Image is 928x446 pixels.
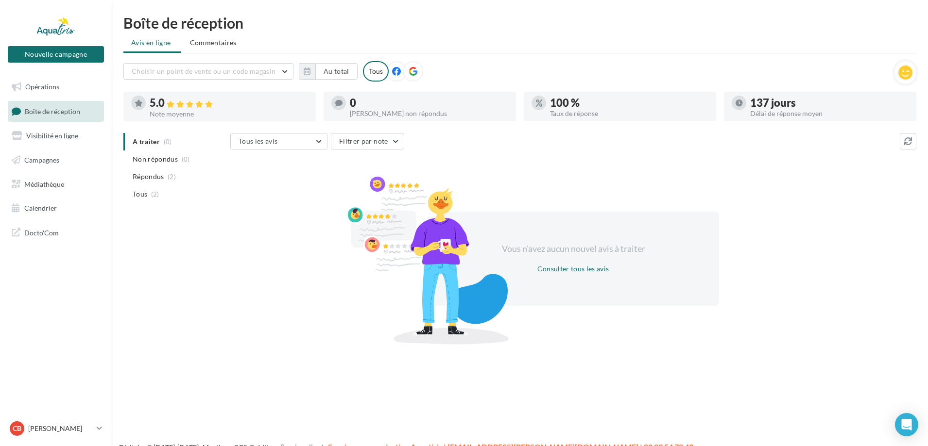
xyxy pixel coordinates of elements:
button: Nouvelle campagne [8,46,104,63]
a: Médiathèque [6,174,106,195]
span: Tous [133,189,147,199]
span: Opérations [25,83,59,91]
button: Filtrer par note [331,133,404,149]
p: [PERSON_NAME] [28,424,93,433]
span: CB [13,424,21,433]
span: Tous les avis [239,137,278,145]
div: [PERSON_NAME] non répondus [350,110,508,117]
div: 0 [350,98,508,108]
button: Au total [315,63,358,80]
a: Campagnes [6,150,106,170]
span: Visibilité en ligne [26,132,78,140]
a: Calendrier [6,198,106,218]
div: 100 % [550,98,708,108]
span: Choisir un point de vente ou un code magasin [132,67,275,75]
a: Visibilité en ligne [6,126,106,146]
a: CB [PERSON_NAME] [8,419,104,438]
div: Délai de réponse moyen [750,110,909,117]
a: Docto'Com [6,222,106,243]
button: Tous les avis [230,133,327,149]
span: Campagnes [24,156,59,164]
div: Taux de réponse [550,110,708,117]
div: Vous n'avez aucun nouvel avis à traiter [490,243,657,255]
span: Commentaires [190,38,237,48]
div: Note moyenne [150,111,308,117]
span: Boîte de réception [25,107,80,115]
span: (2) [168,173,176,181]
a: Opérations [6,77,106,97]
span: Médiathèque [24,180,64,188]
span: (0) [182,155,190,163]
button: Au total [299,63,358,80]
button: Consulter tous les avis [533,263,613,275]
div: 5.0 [150,98,308,109]
span: Répondus [133,172,164,182]
div: 137 jours [750,98,909,108]
span: Non répondus [133,154,178,164]
div: Boîte de réception [123,16,916,30]
span: (2) [151,190,159,198]
a: Boîte de réception [6,101,106,122]
span: Calendrier [24,204,57,212]
div: Open Intercom Messenger [895,413,918,436]
div: Tous [363,61,389,82]
span: Docto'Com [24,226,59,239]
button: Choisir un point de vente ou un code magasin [123,63,293,80]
